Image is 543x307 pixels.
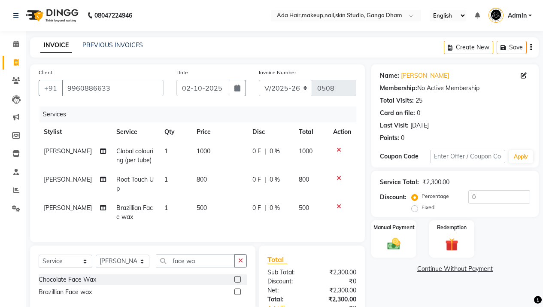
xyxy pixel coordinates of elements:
span: Brazillian Face wax [116,204,153,221]
span: 0 % [270,175,280,184]
div: ₹2,300.00 [312,268,363,277]
span: 0 % [270,147,280,156]
div: Coupon Code [380,152,430,161]
div: ₹2,300.00 [312,295,363,304]
div: Discount: [261,277,312,286]
img: logo [22,3,81,27]
span: Root Touch Up [116,176,154,192]
th: Action [328,122,356,142]
input: Enter Offer / Coupon Code [430,150,505,163]
div: [DATE] [410,121,429,130]
label: Date [176,69,188,76]
div: Discount: [380,193,406,202]
div: Net: [261,286,312,295]
span: | [264,204,266,213]
div: Brazillian Face wax [39,288,92,297]
img: Admin [488,8,504,23]
th: Total [294,122,328,142]
div: Membership: [380,84,417,93]
span: Global colouring (per tube) [116,147,153,164]
div: Service Total: [380,178,419,187]
a: Continue Without Payment [373,264,537,274]
span: 500 [299,204,309,212]
span: [PERSON_NAME] [44,147,92,155]
th: Qty [159,122,191,142]
span: Admin [508,11,527,20]
label: Percentage [422,192,449,200]
span: | [264,175,266,184]
div: Services [39,106,363,122]
b: 08047224946 [94,3,132,27]
span: 0 F [252,204,261,213]
span: [PERSON_NAME] [44,176,92,183]
span: 800 [197,176,207,183]
span: 0 F [252,175,261,184]
span: 1 [164,147,168,155]
label: Redemption [437,224,467,231]
label: Fixed [422,204,434,211]
th: Service [111,122,159,142]
th: Disc [247,122,294,142]
div: Last Visit: [380,121,409,130]
span: 1000 [197,147,210,155]
button: Apply [509,150,533,163]
img: _gift.svg [441,237,462,252]
button: Save [497,41,527,54]
a: [PERSON_NAME] [401,71,449,80]
div: Chocolate Face Wax [39,275,96,284]
th: Stylist [39,122,111,142]
span: 0 F [252,147,261,156]
span: 500 [197,204,207,212]
div: Total Visits: [380,96,414,105]
div: ₹2,300.00 [422,178,449,187]
span: 1 [164,204,168,212]
span: | [264,147,266,156]
a: INVOICE [40,38,72,53]
div: Points: [380,134,399,143]
span: 0 % [270,204,280,213]
div: ₹0 [312,277,363,286]
div: Card on file: [380,109,415,118]
div: 0 [417,109,420,118]
th: Price [191,122,247,142]
div: Name: [380,71,399,80]
div: ₹2,300.00 [312,286,363,295]
div: 25 [416,96,422,105]
label: Invoice Number [259,69,296,76]
span: [PERSON_NAME] [44,204,92,212]
div: Sub Total: [261,268,312,277]
input: Search or Scan [156,254,235,267]
img: _cash.svg [383,237,404,252]
label: Manual Payment [373,224,415,231]
div: Total: [261,295,312,304]
span: Total [267,255,287,264]
button: Create New [444,41,493,54]
div: No Active Membership [380,84,530,93]
span: 1000 [299,147,312,155]
span: 800 [299,176,309,183]
span: 1 [164,176,168,183]
div: 0 [401,134,404,143]
a: PREVIOUS INVOICES [82,41,143,49]
label: Client [39,69,52,76]
button: +91 [39,80,63,96]
input: Search by Name/Mobile/Email/Code [62,80,164,96]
